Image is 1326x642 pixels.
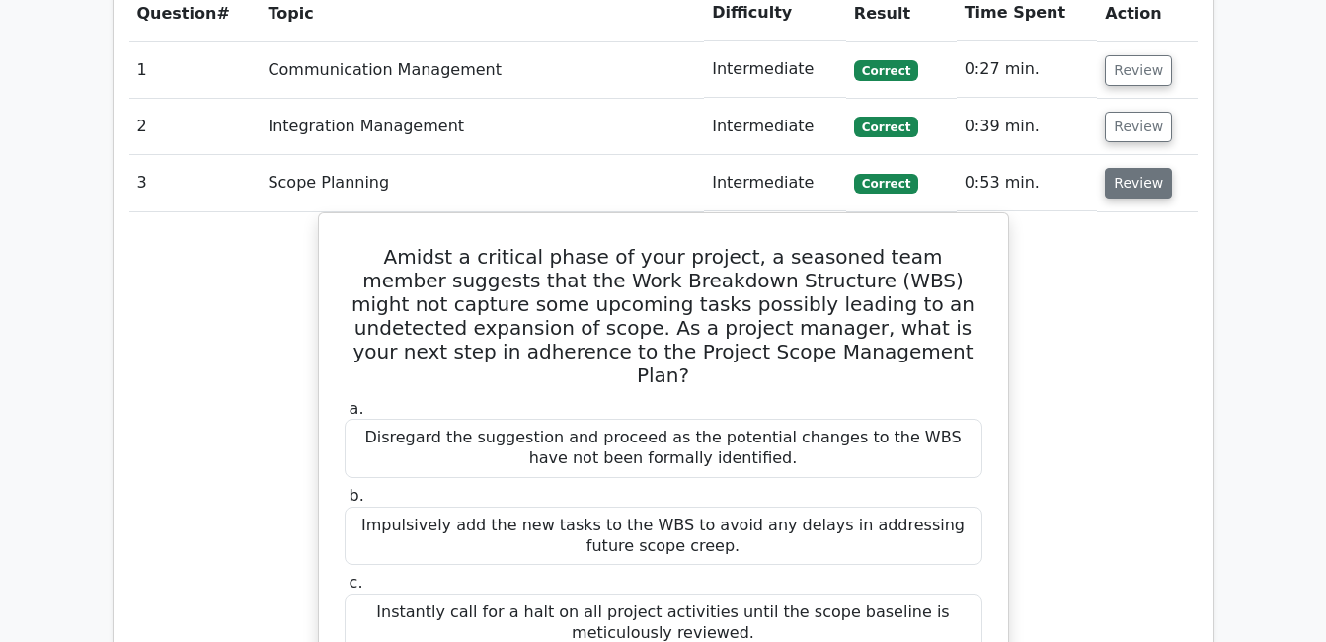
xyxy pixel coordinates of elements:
button: Review [1105,112,1172,142]
span: Question [137,4,217,23]
td: Integration Management [260,99,704,155]
td: 1 [129,41,261,98]
span: Correct [854,174,918,194]
span: Correct [854,117,918,136]
div: Disregard the suggestion and proceed as the potential changes to the WBS have not been formally i... [345,419,982,478]
div: Impulsively add the new tasks to the WBS to avoid any delays in addressing future scope creep. [345,507,982,566]
td: Communication Management [260,41,704,98]
td: 0:27 min. [957,41,1098,98]
td: 3 [129,155,261,211]
span: Correct [854,60,918,80]
button: Review [1105,168,1172,199]
button: Review [1105,55,1172,86]
td: 0:39 min. [957,99,1098,155]
span: b. [350,486,364,505]
h5: Amidst a critical phase of your project, a seasoned team member suggests that the Work Breakdown ... [343,245,984,387]
span: c. [350,573,363,592]
td: Intermediate [704,99,846,155]
td: Scope Planning [260,155,704,211]
td: Intermediate [704,41,846,98]
td: 0:53 min. [957,155,1098,211]
span: a. [350,399,364,418]
td: Intermediate [704,155,846,211]
td: 2 [129,99,261,155]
